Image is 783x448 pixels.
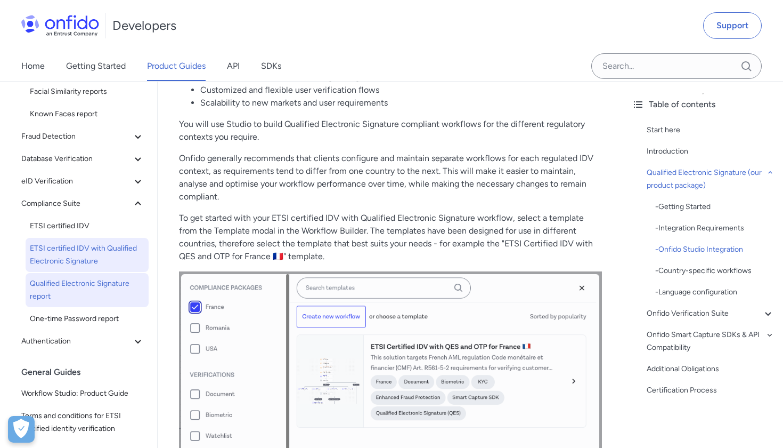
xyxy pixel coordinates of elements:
a: -Language configuration [655,286,774,299]
a: Onfido Verification Suite [647,307,774,320]
span: Compliance Suite [21,197,132,210]
button: Authentication [17,331,149,352]
span: Database Verification [21,153,132,165]
div: - Integration Requirements [655,222,774,235]
a: Facial Similarity reports [26,81,149,102]
a: Getting Started [66,51,126,81]
h1: Developers [112,17,176,34]
a: ETSI certified IDV with Qualified Electronic Signature [26,238,149,272]
a: Workflow Studio: Product Guide [17,383,149,404]
a: -Onfido Studio Integration [655,243,774,256]
input: Onfido search input field [591,53,762,79]
span: Authentication [21,335,132,348]
button: eID Verification [17,171,149,192]
span: One-time Password report [30,313,144,325]
span: eID Verification [21,175,132,188]
div: - Language configuration [655,286,774,299]
a: -Integration Requirements [655,222,774,235]
a: Known Faces report [26,103,149,125]
a: API [227,51,240,81]
a: Qualified Electronic Signature (our product package) [647,166,774,192]
a: Certification Process [647,384,774,397]
button: Database Verification [17,148,149,170]
a: -Country-specific workflows [655,265,774,277]
button: Open Preferences [8,416,35,443]
div: - Onfido Studio Integration [655,243,774,256]
span: Facial Similarity reports [30,85,144,98]
a: SDKs [261,51,281,81]
span: Known Faces report [30,108,144,121]
span: Fraud Detection [21,130,132,143]
a: -Getting Started [655,201,774,213]
div: - Country-specific workflows [655,265,774,277]
div: Table of contents [632,98,774,111]
div: Cookie Preferences [8,416,35,443]
a: Qualified Electronic Signature report [26,273,149,307]
a: Additional Obligations [647,363,774,375]
p: Onfido generally recommends that clients configure and maintain separate workflows for each regul... [179,152,602,203]
button: Fraud Detection [17,126,149,147]
a: Product Guides [147,51,206,81]
span: Terms and conditions for ETSI certified identity verification [21,410,144,435]
li: Scalability to new markets and user requirements [200,97,602,109]
a: Start here [647,124,774,137]
a: Home [21,51,45,81]
span: ETSI certified IDV [30,220,144,233]
img: Onfido Logo [21,15,99,36]
p: To get started with your ETSI certified IDV with Qualified Electronic Signature workflow, select ... [179,212,602,263]
a: Support [703,12,762,39]
span: Qualified Electronic Signature report [30,277,144,303]
p: You will use Studio to build Qualified Electronic Signature compliant workflows for the different... [179,118,602,143]
div: General Guides [21,362,153,383]
span: Workflow Studio: Product Guide [21,387,144,400]
div: - Getting Started [655,201,774,213]
a: Onfido Smart Capture SDKs & API Compatibility [647,329,774,354]
span: ETSI certified IDV with Qualified Electronic Signature [30,242,144,268]
a: Terms and conditions for ETSI certified identity verification [17,405,149,439]
a: Introduction [647,145,774,158]
a: One-time Password report [26,308,149,330]
button: Compliance Suite [17,193,149,214]
a: ETSI certified IDV [26,215,149,237]
li: Customized and flexible user verification flows [200,84,602,97]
